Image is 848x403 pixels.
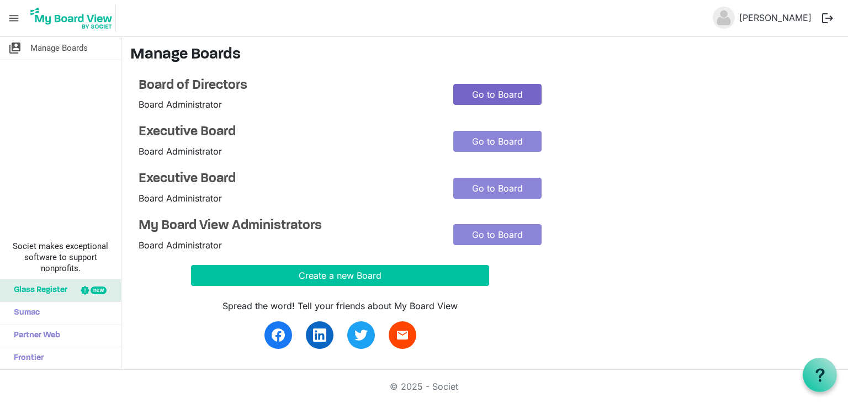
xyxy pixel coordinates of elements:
[272,328,285,342] img: facebook.svg
[191,299,489,312] div: Spread the word! Tell your friends about My Board View
[27,4,120,32] a: My Board View Logo
[453,131,542,152] a: Go to Board
[8,279,67,301] span: Glass Register
[91,287,107,294] div: new
[27,4,116,32] img: My Board View Logo
[8,37,22,59] span: switch_account
[139,193,222,204] span: Board Administrator
[8,302,40,324] span: Sumac
[8,347,44,369] span: Frontier
[8,325,60,347] span: Partner Web
[139,78,437,94] a: Board of Directors
[313,328,326,342] img: linkedin.svg
[713,7,735,29] img: no-profile-picture.svg
[816,7,839,30] button: logout
[130,46,839,65] h3: Manage Boards
[139,171,437,187] a: Executive Board
[735,7,816,29] a: [PERSON_NAME]
[396,328,409,342] span: email
[5,241,116,274] span: Societ makes exceptional software to support nonprofits.
[139,240,222,251] span: Board Administrator
[354,328,368,342] img: twitter.svg
[139,218,437,234] a: My Board View Administrators
[139,124,437,140] a: Executive Board
[453,178,542,199] a: Go to Board
[139,99,222,110] span: Board Administrator
[453,224,542,245] a: Go to Board
[30,37,88,59] span: Manage Boards
[139,146,222,157] span: Board Administrator
[3,8,24,29] span: menu
[191,265,489,286] button: Create a new Board
[453,84,542,105] a: Go to Board
[389,321,416,349] a: email
[390,381,458,392] a: © 2025 - Societ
